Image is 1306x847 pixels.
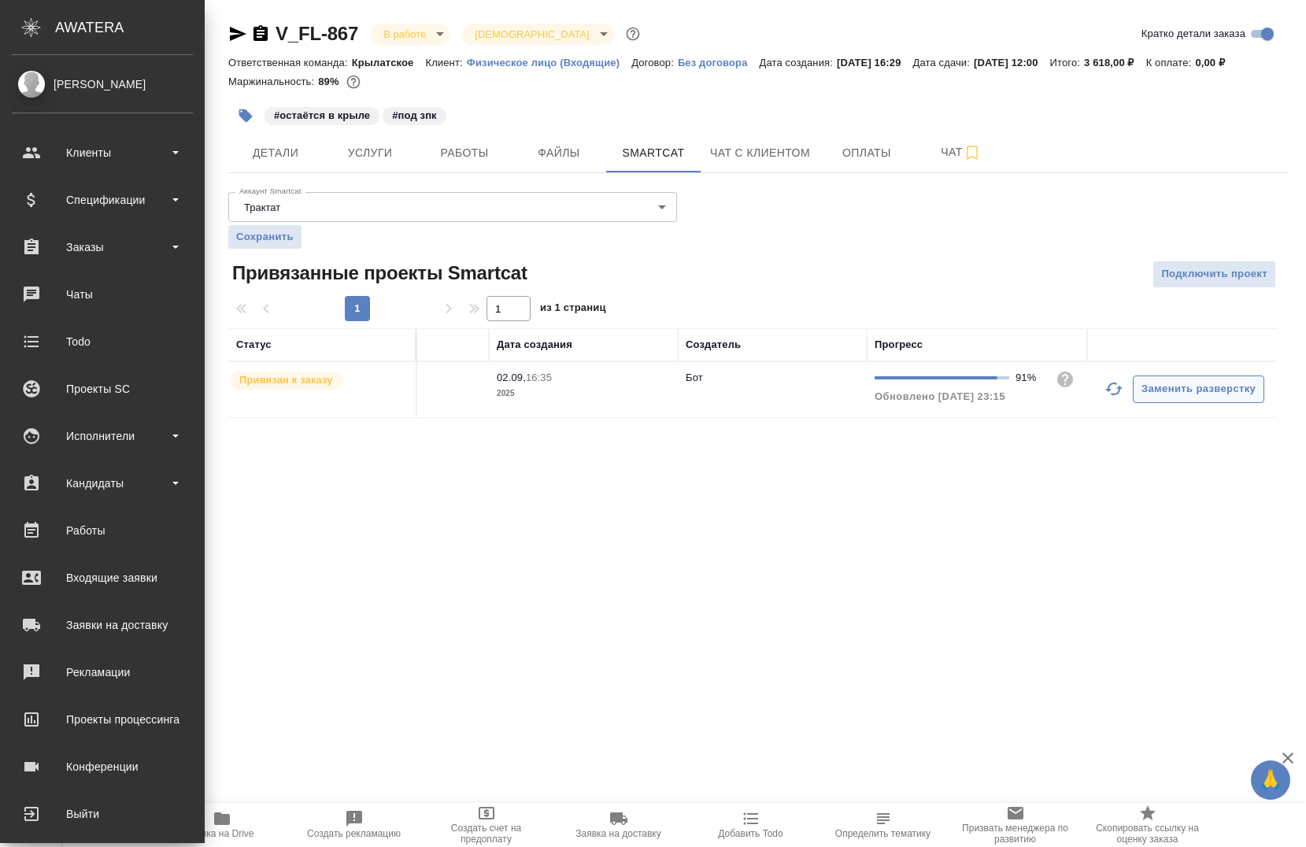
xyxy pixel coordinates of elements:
[1195,57,1237,68] p: 0,00 ₽
[228,261,527,286] span: Привязанные проекты Smartcat
[540,298,606,321] span: из 1 страниц
[1084,57,1146,68] p: 3 618,00 ₽
[228,192,677,222] div: Трактат
[12,613,193,637] div: Заявки на доставку
[12,283,193,306] div: Чаты
[718,828,782,839] span: Добавить Todo
[12,141,193,165] div: Клиенты
[352,57,426,68] p: Крылатское
[228,76,318,87] p: Маржинальность:
[12,424,193,448] div: Исполнители
[12,660,193,684] div: Рекламации
[875,337,923,353] div: Прогресс
[12,802,193,826] div: Выйти
[425,57,466,68] p: Клиент:
[12,235,193,259] div: Заказы
[760,57,837,68] p: Дата создания:
[251,24,270,43] button: Скопировать ссылку
[1152,261,1276,288] button: Подключить проект
[318,76,342,87] p: 89%
[343,72,364,92] button: 326.40 RUB;
[829,143,905,163] span: Оплаты
[12,188,193,212] div: Спецификации
[239,372,333,388] p: Привязан к заказу
[1141,26,1245,42] span: Кратко детали заказа
[12,708,193,731] div: Проекты процессинга
[156,803,288,847] button: Папка на Drive
[276,23,358,44] a: V_FL-867
[575,828,660,839] span: Заявка на доставку
[1050,57,1084,68] p: Итого:
[12,377,193,401] div: Проекты SC
[55,12,205,43] div: AWATERA
[228,225,302,249] button: Сохранить
[710,143,810,163] span: Чат с клиентом
[817,803,949,847] button: Определить тематику
[427,143,502,163] span: Работы
[923,142,999,162] span: Чат
[1251,760,1290,800] button: 🙏
[685,803,817,847] button: Добавить Todo
[686,372,703,383] p: Бот
[678,55,760,68] a: Без договора
[236,337,272,353] div: Статус
[470,28,594,41] button: [DEMOGRAPHIC_DATA]
[1091,823,1204,845] span: Скопировать ссылку на оценку заказа
[4,322,201,361] a: Todo
[462,24,612,45] div: В работе
[686,337,741,353] div: Создатель
[430,823,543,845] span: Создать счет на предоплату
[1095,370,1133,408] button: Обновить прогресс
[4,747,201,786] a: Конференции
[1082,803,1214,847] button: Скопировать ссылку на оценку заказа
[875,390,1005,402] span: Обновлено [DATE] 23:15
[1257,764,1284,797] span: 🙏
[526,372,552,383] p: 16:35
[497,337,572,353] div: Дата создания
[913,57,974,68] p: Дата сдачи:
[239,201,285,214] button: Трактат
[1133,375,1264,403] button: Заменить разверстку
[4,653,201,692] a: Рекламации
[4,558,201,597] a: Входящие заявки
[1161,265,1267,283] span: Подключить проект
[12,566,193,590] div: Входящие заявки
[307,828,401,839] span: Создать рекламацию
[371,24,450,45] div: В работе
[332,143,408,163] span: Услуги
[467,57,632,68] p: Физическое лицо (Входящие)
[12,76,193,93] div: [PERSON_NAME]
[1146,57,1196,68] p: К оплате:
[381,108,448,121] span: под зпк
[678,57,760,68] p: Без договора
[228,24,247,43] button: Скопировать ссылку для ЯМессенджера
[4,700,201,739] a: Проекты процессинга
[420,803,553,847] button: Создать счет на предоплату
[238,143,313,163] span: Детали
[190,828,254,839] span: Папка на Drive
[228,98,263,133] button: Добавить тэг
[228,57,352,68] p: Ответственная команда:
[521,143,597,163] span: Файлы
[949,803,1082,847] button: Призвать менеджера по развитию
[467,55,632,68] a: Физическое лицо (Входящие)
[4,369,201,409] a: Проекты SC
[1016,370,1043,386] div: 91%
[837,57,913,68] p: [DATE] 16:29
[553,803,685,847] button: Заявка на доставку
[497,386,670,401] p: 2025
[288,803,420,847] button: Создать рекламацию
[274,108,370,124] p: #остаётся в крыле
[392,108,437,124] p: #под зпк
[1141,380,1256,398] span: Заменить разверстку
[835,828,930,839] span: Определить тематику
[4,511,201,550] a: Работы
[4,605,201,645] a: Заявки на доставку
[12,330,193,353] div: Todo
[497,372,526,383] p: 02.09,
[974,57,1050,68] p: [DATE] 12:00
[963,143,982,162] svg: Подписаться
[236,229,294,245] span: Сохранить
[12,472,193,495] div: Кандидаты
[12,519,193,542] div: Работы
